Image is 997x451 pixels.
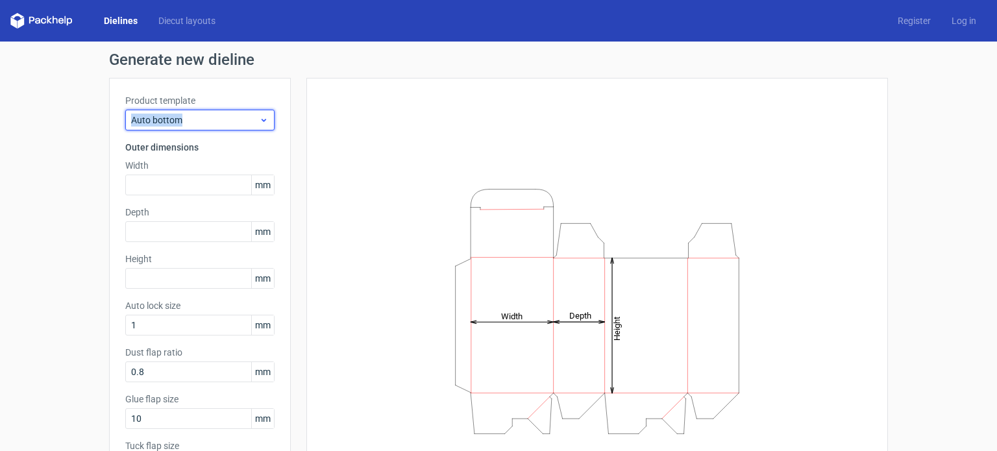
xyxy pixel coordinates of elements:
a: Dielines [93,14,148,27]
a: Log in [941,14,987,27]
label: Width [125,159,275,172]
a: Diecut layouts [148,14,226,27]
label: Product template [125,94,275,107]
label: Glue flap size [125,393,275,406]
a: Register [887,14,941,27]
label: Auto lock size [125,299,275,312]
span: mm [251,222,274,241]
tspan: Width [501,311,523,321]
span: mm [251,362,274,382]
tspan: Height [612,316,622,340]
tspan: Depth [569,311,591,321]
span: mm [251,409,274,428]
label: Dust flap ratio [125,346,275,359]
h3: Outer dimensions [125,141,275,154]
label: Depth [125,206,275,219]
span: mm [251,269,274,288]
label: Height [125,252,275,265]
span: mm [251,175,274,195]
h1: Generate new dieline [109,52,888,67]
span: Auto bottom [131,114,259,127]
span: mm [251,315,274,335]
